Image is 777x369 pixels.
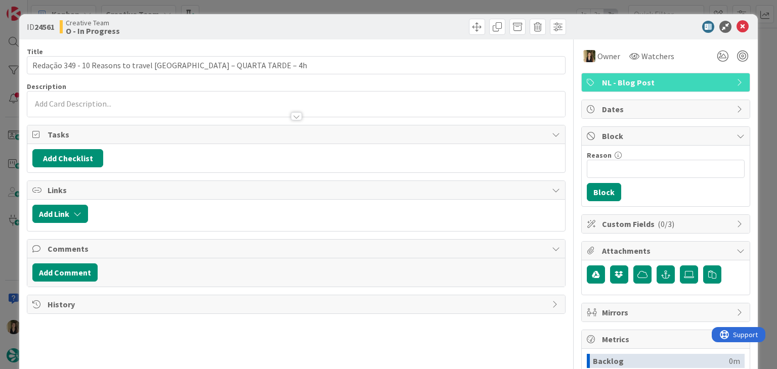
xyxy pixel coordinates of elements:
[641,50,674,62] span: Watchers
[658,219,674,229] span: ( 0/3 )
[32,263,98,282] button: Add Comment
[27,82,66,91] span: Description
[587,183,621,201] button: Block
[48,243,546,255] span: Comments
[602,76,731,88] span: NL - Blog Post
[27,47,43,56] label: Title
[602,103,731,115] span: Dates
[27,56,565,74] input: type card name here...
[602,218,731,230] span: Custom Fields
[27,21,55,33] span: ID
[602,306,731,318] span: Mirrors
[32,149,103,167] button: Add Checklist
[602,130,731,142] span: Block
[34,22,55,32] b: 24561
[21,2,46,14] span: Support
[602,245,731,257] span: Attachments
[583,50,595,62] img: SP
[597,50,620,62] span: Owner
[48,184,546,196] span: Links
[48,298,546,310] span: History
[66,19,120,27] span: Creative Team
[602,333,731,345] span: Metrics
[587,151,612,160] label: Reason
[32,205,88,223] button: Add Link
[48,128,546,141] span: Tasks
[66,27,120,35] b: O - In Progress
[729,354,740,368] div: 0m
[593,354,729,368] div: Backlog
